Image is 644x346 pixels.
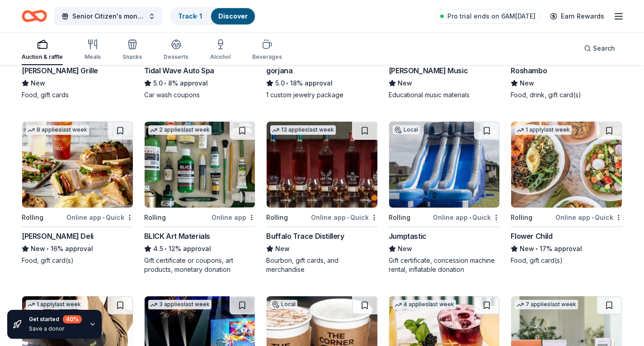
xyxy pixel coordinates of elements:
[520,243,534,254] span: New
[85,35,101,65] button: Meals
[252,53,282,61] div: Beverages
[511,231,552,242] div: Flower Child
[164,35,188,65] button: Desserts
[577,39,622,57] button: Search
[389,231,427,242] div: Jumptastic
[511,122,622,208] img: Image for Flower Child
[520,78,534,89] span: New
[433,212,500,223] div: Online app Quick
[252,35,282,65] button: Beverages
[66,212,133,223] div: Online app Quick
[148,300,212,309] div: 3 applies last week
[270,300,297,309] div: Local
[165,245,167,252] span: •
[389,65,468,76] div: [PERSON_NAME] Music
[212,212,255,223] div: Online app
[511,90,622,100] div: Food, drink, gift card(s)
[511,243,622,254] div: 17% approval
[144,121,256,274] a: Image for BLICK Art Materials2 applieslast weekRollingOnline appBLICK Art Materials4.5•12% approv...
[26,125,89,135] div: 8 applies last week
[144,78,256,89] div: 8% approval
[22,256,133,265] div: Food, gift card(s)
[266,256,378,274] div: Bourbon, gift cards, and merchandise
[22,243,133,254] div: 16% approval
[144,65,214,76] div: Tidal Wave Auto Spa
[389,256,500,274] div: Gift certificate, concession machine rental, inflatable donation
[218,12,248,20] a: Discover
[511,256,622,265] div: Food, gift card(s)
[153,243,163,254] span: 4.5
[72,11,145,22] span: Senior Citizen's monthly birthday bash
[287,80,289,87] span: •
[178,12,202,20] a: Track· 1
[447,11,536,22] span: Pro trial ends on 6AM[DATE]
[164,53,188,61] div: Desserts
[144,243,256,254] div: 12% approval
[511,65,547,76] div: Roshambo
[145,122,255,208] img: Image for BLICK Art Materials
[311,212,378,223] div: Online app Quick
[469,214,471,221] span: •
[266,231,344,242] div: Buffalo Trace Distillery
[22,212,43,223] div: Rolling
[389,212,410,223] div: Rolling
[389,90,500,100] div: Educational music materials
[511,212,532,223] div: Rolling
[170,7,256,25] button: Track· 1Discover
[267,122,377,208] img: Image for Buffalo Trace Distillery
[144,231,210,242] div: BLICK Art Materials
[210,53,230,61] div: Alcohol
[148,125,212,135] div: 2 applies last week
[545,8,610,24] a: Earn Rewards
[593,43,615,54] span: Search
[22,35,63,65] button: Auction & raffle
[515,300,578,309] div: 7 applies last week
[515,125,572,135] div: 1 apply last week
[29,315,82,323] div: Get started
[54,7,163,25] button: Senior Citizen's monthly birthday bash
[266,90,378,100] div: 1 custom jewelry package
[22,53,63,61] div: Auction & raffle
[22,122,133,208] img: Image for McAlister's Deli
[164,80,166,87] span: •
[266,78,378,89] div: 18% approval
[393,300,456,309] div: 4 applies last week
[31,243,45,254] span: New
[435,9,541,24] a: Pro trial ends on 6AM[DATE]
[266,121,378,274] a: Image for Buffalo Trace Distillery13 applieslast weekRollingOnline app•QuickBuffalo Trace Distill...
[22,65,98,76] div: [PERSON_NAME] Grille
[347,214,349,221] span: •
[389,121,500,274] a: Image for JumptasticLocalRollingOnline app•QuickJumptasticNewGift certificate, concession machine...
[398,78,412,89] span: New
[122,35,142,65] button: Snacks
[536,245,538,252] span: •
[144,90,256,100] div: Car wash coupons
[398,243,412,254] span: New
[592,214,593,221] span: •
[22,121,133,265] a: Image for McAlister's Deli8 applieslast weekRollingOnline app•Quick[PERSON_NAME] DeliNew•16% appr...
[85,53,101,61] div: Meals
[393,125,420,134] div: Local
[275,78,285,89] span: 5.0
[22,231,94,242] div: [PERSON_NAME] Deli
[26,300,83,309] div: 1 apply last week
[266,212,288,223] div: Rolling
[47,245,49,252] span: •
[144,256,256,274] div: Gift certificate or coupons, art products, monetary donation
[122,53,142,61] div: Snacks
[29,325,82,332] div: Save a donor
[144,212,166,223] div: Rolling
[555,212,622,223] div: Online app Quick
[63,315,82,323] div: 40 %
[153,78,163,89] span: 5.0
[389,122,500,208] img: Image for Jumptastic
[22,90,133,100] div: Food, gift cards
[210,35,230,65] button: Alcohol
[275,243,290,254] span: New
[270,125,336,135] div: 13 applies last week
[31,78,45,89] span: New
[266,65,292,76] div: gorjana
[103,214,104,221] span: •
[511,121,622,265] a: Image for Flower Child1 applylast weekRollingOnline app•QuickFlower ChildNew•17% approvalFood, gi...
[22,5,47,27] a: Home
